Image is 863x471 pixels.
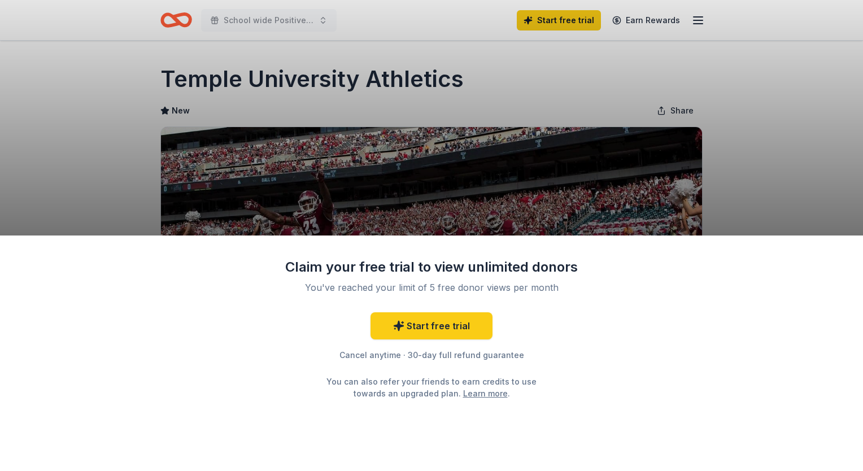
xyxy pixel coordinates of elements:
a: Start free trial [371,312,492,339]
div: You can also refer your friends to earn credits to use towards an upgraded plan. . [316,376,547,399]
div: Claim your free trial to view unlimited donors [285,258,578,276]
div: Cancel anytime · 30-day full refund guarantee [285,348,578,362]
a: Learn more [463,387,508,399]
div: You've reached your limit of 5 free donor views per month [298,281,565,294]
